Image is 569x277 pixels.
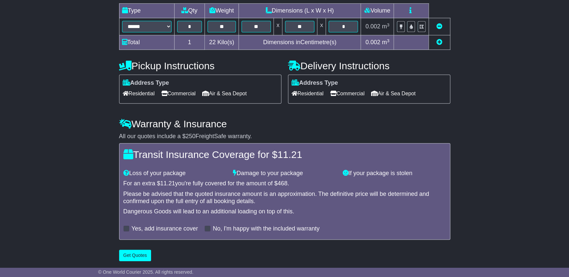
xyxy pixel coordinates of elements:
[273,18,282,35] td: x
[292,88,324,99] span: Residential
[365,23,380,30] span: 0.002
[123,79,169,87] label: Address Type
[317,18,326,35] td: x
[288,60,450,71] h4: Delivery Instructions
[387,22,390,27] sup: 3
[330,88,364,99] span: Commercial
[174,4,205,18] td: Qty
[238,35,361,50] td: Dimensions in Centimetre(s)
[119,118,450,129] h4: Warranty & Insurance
[209,39,216,46] span: 22
[202,88,247,99] span: Air & Sea Depot
[387,38,390,43] sup: 3
[292,79,338,87] label: Address Type
[119,60,281,71] h4: Pickup Instructions
[119,35,174,50] td: Total
[119,4,174,18] td: Type
[213,225,320,232] label: No, I'm happy with the included warranty
[365,39,380,46] span: 0.002
[123,149,446,160] h4: Transit Insurance Coverage for $
[161,88,196,99] span: Commercial
[123,208,446,215] div: Dangerous Goods will lead to an additional loading on top of this.
[160,180,175,187] span: 11.21
[238,4,361,18] td: Dimensions (L x W x H)
[205,35,239,50] td: Kilo(s)
[277,180,287,187] span: 468
[371,88,416,99] span: Air & Sea Depot
[120,170,230,177] div: Loss of your package
[186,133,196,139] span: 250
[132,225,198,232] label: Yes, add insurance cover
[119,133,450,140] div: All our quotes include a $ FreightSafe warranty.
[119,250,151,261] button: Get Quotes
[339,170,449,177] div: If your package is stolen
[436,39,442,46] a: Add new item
[123,180,446,187] div: For an extra $ you're fully covered for the amount of $ .
[436,23,442,30] a: Remove this item
[361,4,394,18] td: Volume
[205,4,239,18] td: Weight
[382,39,390,46] span: m
[98,269,194,275] span: © One World Courier 2025. All rights reserved.
[277,149,302,160] span: 11.21
[123,88,155,99] span: Residential
[123,191,446,205] div: Please be advised that the quoted insurance amount is an approximation. The definitive price will...
[230,170,339,177] div: Damage to your package
[382,23,390,30] span: m
[174,35,205,50] td: 1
